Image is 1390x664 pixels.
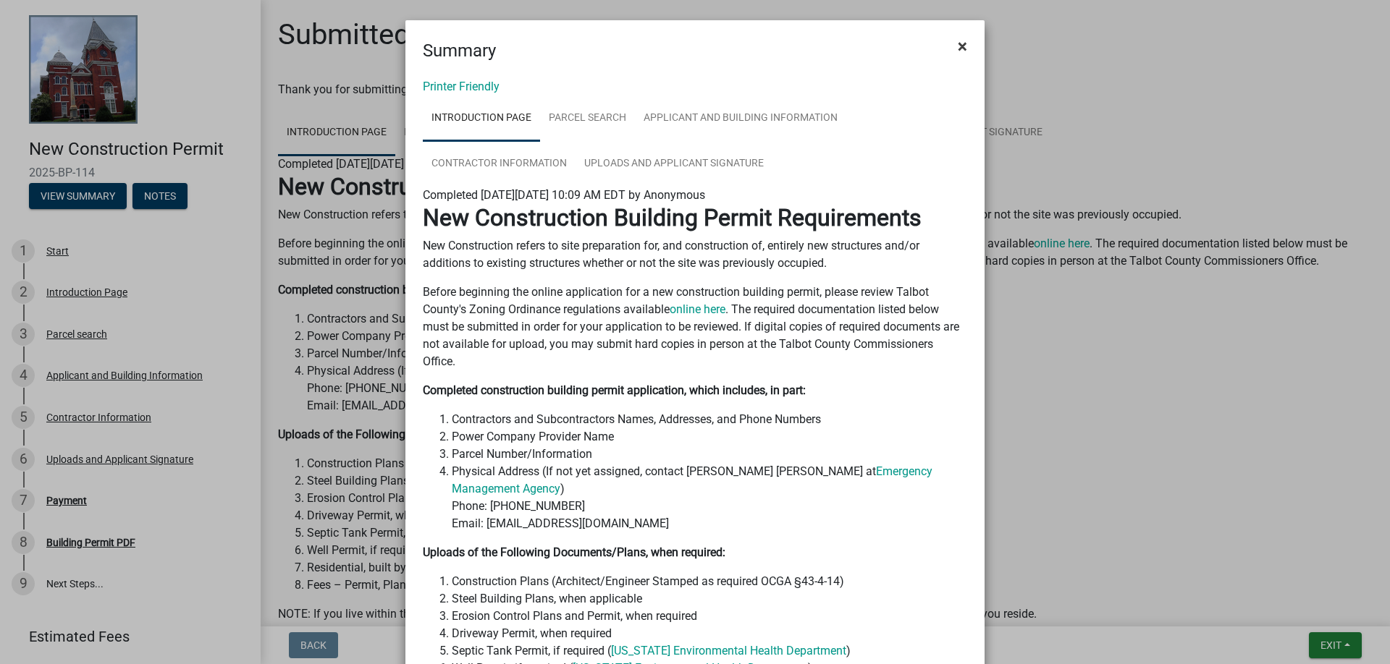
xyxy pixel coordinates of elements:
li: Erosion Control Plans and Permit, when required [452,608,967,625]
li: Contractors and Subcontractors Names, Addresses, and Phone Numbers [452,411,967,428]
strong: Completed construction building permit application, which includes, in part: [423,383,806,397]
li: Parcel Number/Information [452,446,967,463]
strong: Uploads of the Following Documents/Plans, when required: [423,545,725,559]
a: online here [670,302,725,316]
a: Printer Friendly [423,80,500,93]
span: Completed [DATE][DATE] 10:09 AM EDT by Anonymous [423,188,705,202]
a: Parcel search [540,95,635,142]
li: Construction Plans (Architect/Engineer Stamped as required OCGA §43-4-14) [452,573,967,590]
p: New Construction refers to site preparation for, and construction of, entirely new structures and... [423,237,967,272]
a: Introduction Page [423,95,540,142]
a: Uploads and Applicant Signature [576,141,772,187]
li: Septic Tank Permit, if required ( ) [452,642,967,660]
li: Physical Address (If not yet assigned, contact [PERSON_NAME] [PERSON_NAME] at ) Phone: [PHONE_NUM... [452,463,967,532]
li: Power Company Provider Name [452,428,967,446]
li: Driveway Permit, when required [452,625,967,642]
h4: Summary [423,38,496,64]
a: [US_STATE] Environmental Health Department [611,644,846,657]
a: Applicant and Building Information [635,95,846,142]
span: × [958,36,967,56]
li: Steel Building Plans, when applicable [452,590,967,608]
p: Before beginning the online application for a new construction building permit, please review Tal... [423,284,967,370]
strong: New Construction Building Permit Requirements [423,204,922,231]
button: Close [946,26,979,67]
a: Contractor Information [423,141,576,187]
